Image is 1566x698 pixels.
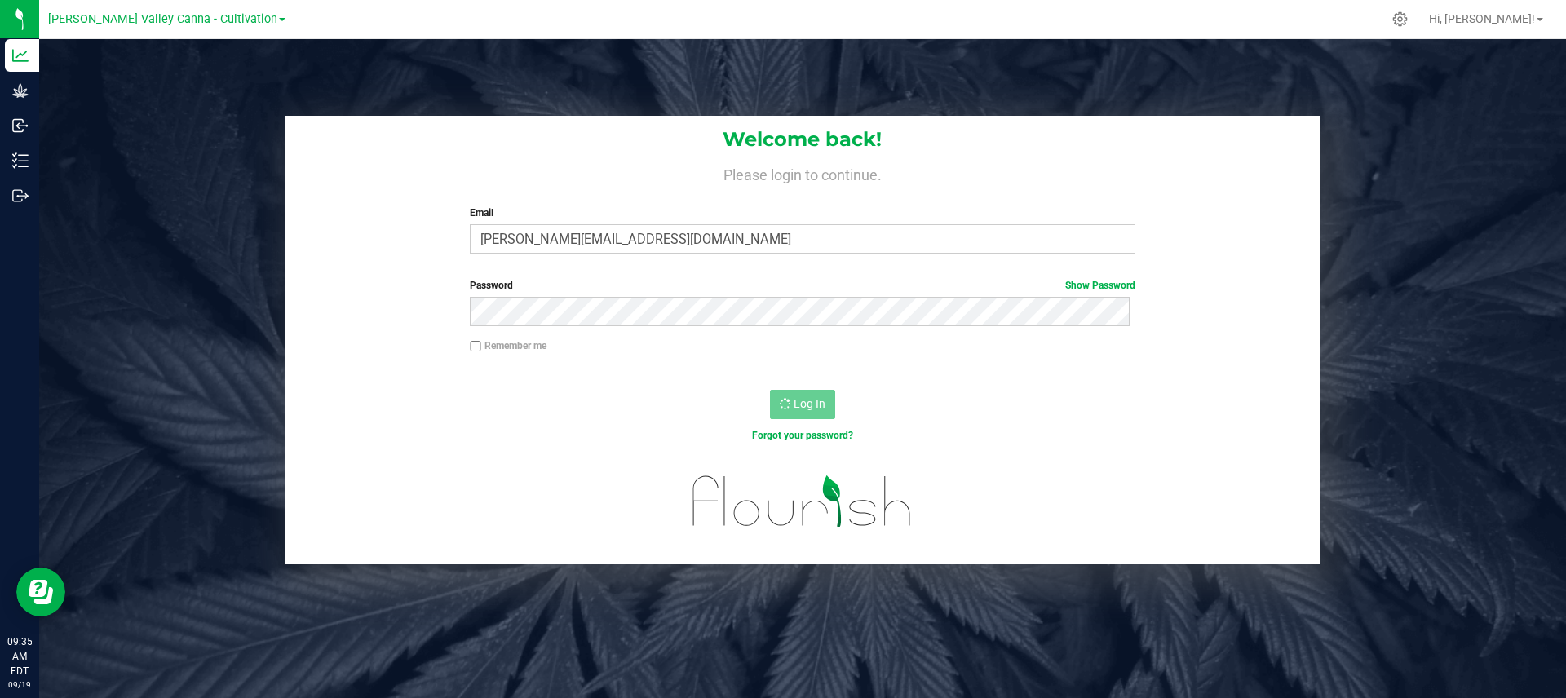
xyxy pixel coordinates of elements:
[48,12,277,26] span: [PERSON_NAME] Valley Canna - Cultivation
[12,82,29,99] inline-svg: Grow
[16,568,65,616] iframe: Resource center
[12,47,29,64] inline-svg: Analytics
[12,117,29,134] inline-svg: Inbound
[752,430,853,441] a: Forgot your password?
[7,678,32,691] p: 09/19
[1390,11,1410,27] div: Manage settings
[7,634,32,678] p: 09:35 AM EDT
[470,338,546,353] label: Remember me
[12,188,29,204] inline-svg: Outbound
[285,163,1320,183] h4: Please login to continue.
[470,205,1135,220] label: Email
[770,390,835,419] button: Log In
[470,341,481,352] input: Remember me
[673,460,931,543] img: flourish_logo.svg
[1429,12,1535,25] span: Hi, [PERSON_NAME]!
[12,152,29,169] inline-svg: Inventory
[794,397,825,410] span: Log In
[285,129,1320,150] h1: Welcome back!
[1065,280,1135,291] a: Show Password
[470,280,513,291] span: Password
